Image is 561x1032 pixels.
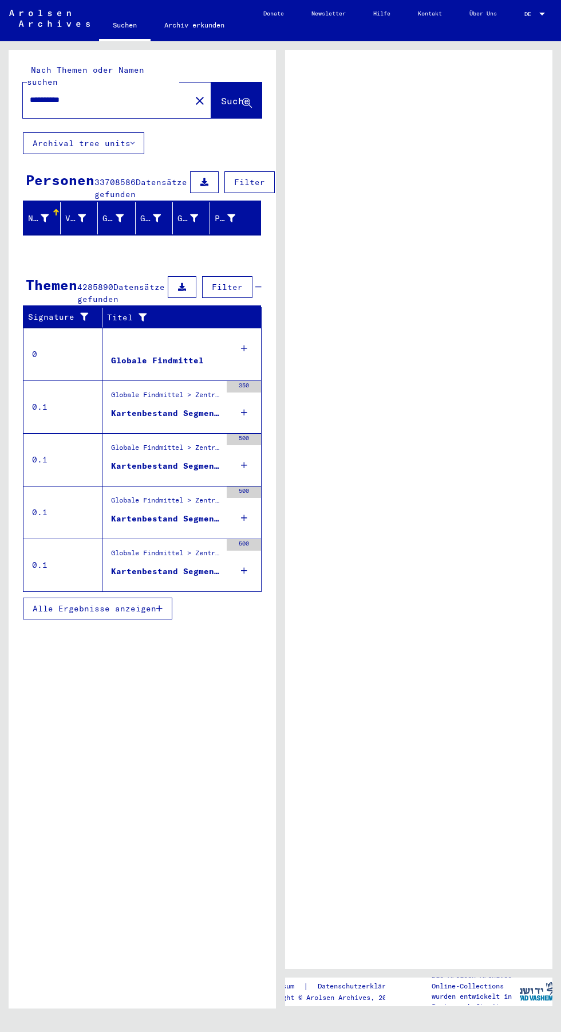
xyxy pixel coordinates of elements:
span: Suche [221,95,250,107]
div: Signature [28,311,93,323]
span: Datensätze gefunden [77,282,165,304]
div: Kartenbestand Segment 1 [111,566,221,578]
td: 0.1 [23,433,102,486]
a: Suchen [99,11,151,41]
div: Kartenbestand Segment 1 [111,407,221,419]
span: Datensätze gefunden [94,177,187,199]
div: Nachname [28,209,63,227]
button: Archival tree units [23,132,144,154]
div: | [258,980,412,992]
a: Archiv erkunden [151,11,238,39]
p: Copyright © Arolsen Archives, 2021 [258,992,412,1003]
div: 500 [227,539,261,551]
button: Suche [211,83,262,118]
div: Geburt‏ [140,209,175,227]
button: Clear [188,89,211,112]
button: Filter [202,276,252,298]
p: wurden entwickelt in Partnerschaft mit [432,991,519,1012]
mat-header-cell: Prisoner # [210,202,260,234]
mat-header-cell: Nachname [23,202,61,234]
div: Globale Findmittel > Zentrale Namenkartei > phonetisch sortierte Hinweiskarten, die für die Digit... [111,548,221,564]
div: Themen [26,274,77,295]
div: Geburt‏ [140,213,161,225]
div: Signature [28,308,105,327]
td: 0.1 [23,539,102,591]
div: Globale Findmittel [111,355,204,367]
div: Nachname [28,213,49,225]
div: Geburtsname [102,213,123,225]
div: Vorname [65,213,86,225]
div: Prisoner # [215,213,235,225]
div: 500 [227,486,261,498]
div: Globale Findmittel > Zentrale Namenkartei > Hinweiskarten und Originale, die in T/D-Fällen aufgef... [111,442,221,458]
span: Filter [212,282,243,292]
div: Titel [107,312,239,324]
span: Filter [234,177,265,187]
div: Prisoner # [215,209,250,227]
mat-header-cell: Vorname [61,202,98,234]
mat-header-cell: Geburtsdatum [173,202,210,234]
div: Vorname [65,209,100,227]
span: 4285890 [77,282,113,292]
div: Titel [107,308,250,327]
div: Kartenbestand Segment 1 [111,513,221,525]
td: 0 [23,328,102,380]
button: Filter [224,171,275,193]
a: Datenschutzerklärung [309,980,412,992]
img: yv_logo.png [515,977,558,1006]
div: 350 [227,381,261,393]
div: Globale Findmittel > Zentrale Namenkartei > Karten, die während oder unmittelbar vor der sequenti... [111,495,221,511]
mat-header-cell: Geburtsname [98,202,135,234]
div: Geburtsname [102,209,137,227]
img: Arolsen_neg.svg [9,10,90,27]
button: Alle Ergebnisse anzeigen [23,598,172,619]
mat-icon: close [193,94,207,108]
div: Geburtsdatum [177,213,198,225]
mat-header-cell: Geburt‏ [136,202,173,234]
td: 0.1 [23,486,102,539]
td: 0.1 [23,380,102,433]
span: 33708586 [94,177,136,187]
mat-label: Nach Themen oder Namen suchen [27,65,144,87]
div: Globale Findmittel > Zentrale Namenkartei > Karteikarten, die im Rahmen der sequentiellen Massend... [111,390,221,406]
p: Die Arolsen Archives Online-Collections [432,971,519,991]
div: Personen [26,170,94,190]
span: Alle Ergebnisse anzeigen [33,603,156,614]
div: Geburtsdatum [177,209,212,227]
div: Kartenbestand Segment 1 [111,460,221,472]
span: DE [524,11,537,17]
div: 500 [227,434,261,445]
